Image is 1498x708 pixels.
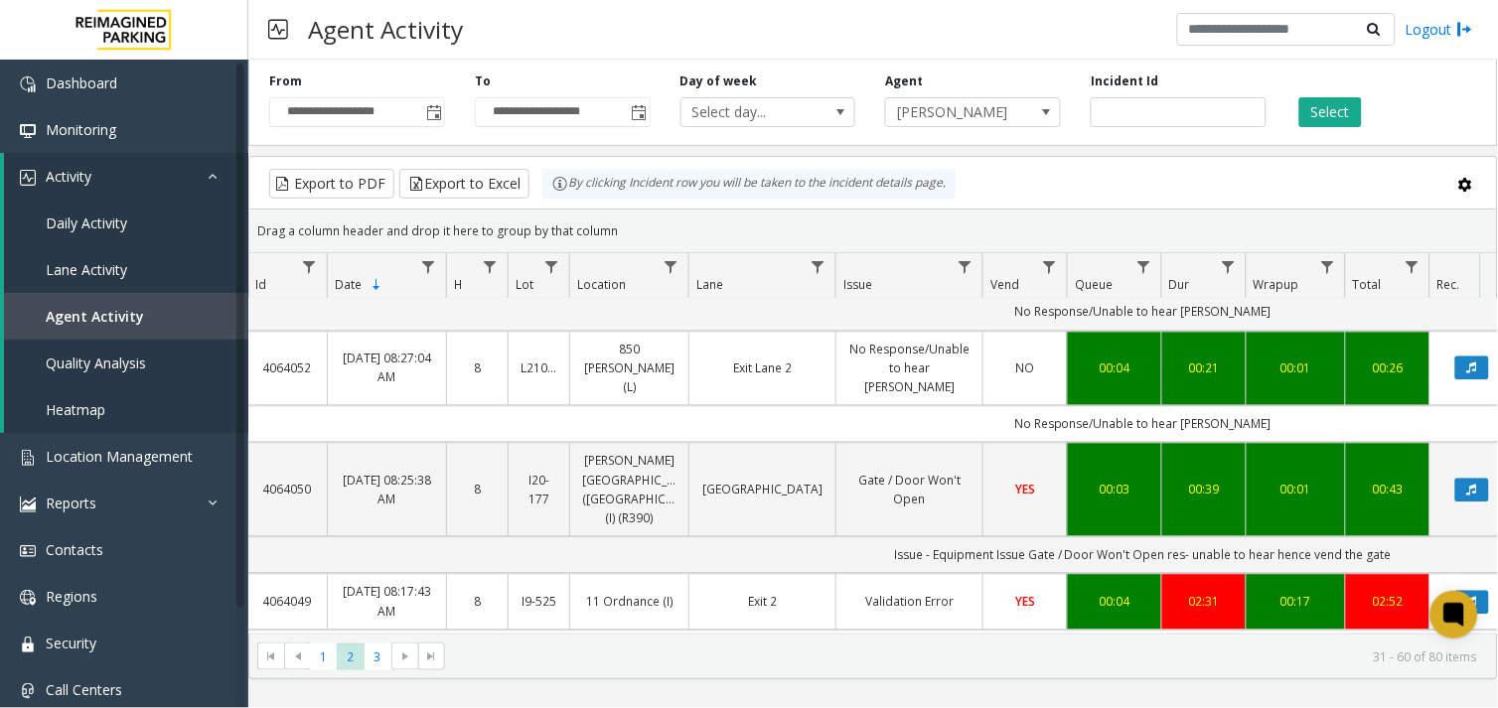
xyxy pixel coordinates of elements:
[521,593,557,612] a: I9-525
[582,452,676,528] a: [PERSON_NAME][GEOGRAPHIC_DATA] ([GEOGRAPHIC_DATA]) (I) (R390)
[4,200,248,246] a: Daily Activity
[259,481,315,499] a: 4064050
[20,450,36,466] img: 'icon'
[475,72,491,90] label: To
[1080,481,1149,499] a: 00:03
[1080,359,1149,378] a: 00:04
[418,642,445,670] span: Go to the last page
[1169,276,1190,293] span: Dur
[1174,593,1234,612] a: 02:31
[20,170,36,186] img: 'icon'
[1353,276,1382,293] span: Total
[340,583,434,621] a: [DATE] 08:17:43 AM
[459,481,496,499] a: 8
[1299,97,1362,127] button: Select
[538,253,565,280] a: Lot Filter Menu
[268,5,288,54] img: pageIcon
[886,98,1025,126] span: [PERSON_NAME]
[46,447,193,466] span: Location Management
[257,642,284,670] span: Go to the first page
[1015,594,1035,611] span: YES
[848,593,971,612] a: Validation Error
[1259,593,1333,612] a: 00:17
[391,642,418,670] span: Go to the next page
[20,123,36,139] img: 'icon'
[269,72,302,90] label: From
[46,680,122,699] span: Call Centers
[46,400,105,419] span: Heatmap
[1091,72,1158,90] label: Incident Id
[399,169,529,199] button: Export to Excel
[1358,481,1418,499] a: 00:43
[46,354,146,372] span: Quality Analysis
[521,472,557,509] a: I20-177
[477,253,504,280] a: H Filter Menu
[20,543,36,559] img: 'icon'
[552,176,568,192] img: infoIcon.svg
[454,276,463,293] span: H
[340,472,434,509] a: [DATE] 08:25:38 AM
[296,253,323,280] a: Id Filter Menu
[415,253,442,280] a: Date Filter Menu
[995,359,1055,378] a: NO
[1036,253,1063,280] a: Vend Filter Menu
[1406,19,1473,40] a: Logout
[263,648,279,664] span: Go to the first page
[577,276,626,293] span: Location
[310,643,337,670] span: Page 1
[335,276,362,293] span: Date
[680,72,758,90] label: Day of week
[4,340,248,386] a: Quality Analysis
[1358,593,1418,612] div: 02:52
[259,593,315,612] a: 4064049
[46,634,96,652] span: Security
[459,593,496,612] a: 8
[628,98,650,126] span: Toggle popup
[290,648,306,664] span: Go to the previous page
[1080,593,1149,612] a: 00:04
[696,276,723,293] span: Lane
[46,587,97,606] span: Regions
[269,169,394,199] button: Export to PDF
[1015,482,1035,498] span: YES
[46,307,144,326] span: Agent Activity
[952,253,978,280] a: Issue Filter Menu
[1358,359,1418,378] div: 00:26
[582,593,676,612] a: 11 Ordnance (I)
[843,276,872,293] span: Issue
[1016,360,1035,377] span: NO
[249,213,1497,248] div: Drag a column header and drop it here to group by that column
[516,276,533,293] span: Lot
[1174,359,1234,378] a: 00:21
[337,643,364,670] span: Page 2
[46,540,103,559] span: Contacts
[397,648,413,664] span: Go to the next page
[701,359,824,378] a: Exit Lane 2
[46,213,127,232] span: Daily Activity
[4,153,248,200] a: Activity
[1314,253,1341,280] a: Wrapup Filter Menu
[885,72,923,90] label: Agent
[422,98,444,126] span: Toggle popup
[46,260,127,279] span: Lane Activity
[46,120,116,139] span: Monitoring
[46,73,117,92] span: Dashboard
[423,648,439,664] span: Go to the last page
[1075,276,1113,293] span: Queue
[20,76,36,92] img: 'icon'
[4,293,248,340] a: Agent Activity
[1174,481,1234,499] a: 00:39
[20,496,36,512] img: 'icon'
[1437,276,1460,293] span: Rec.
[1259,359,1333,378] a: 00:01
[542,169,956,199] div: By clicking Incident row you will be taken to the incident details page.
[805,253,831,280] a: Lane Filter Menu
[701,593,824,612] a: Exit 2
